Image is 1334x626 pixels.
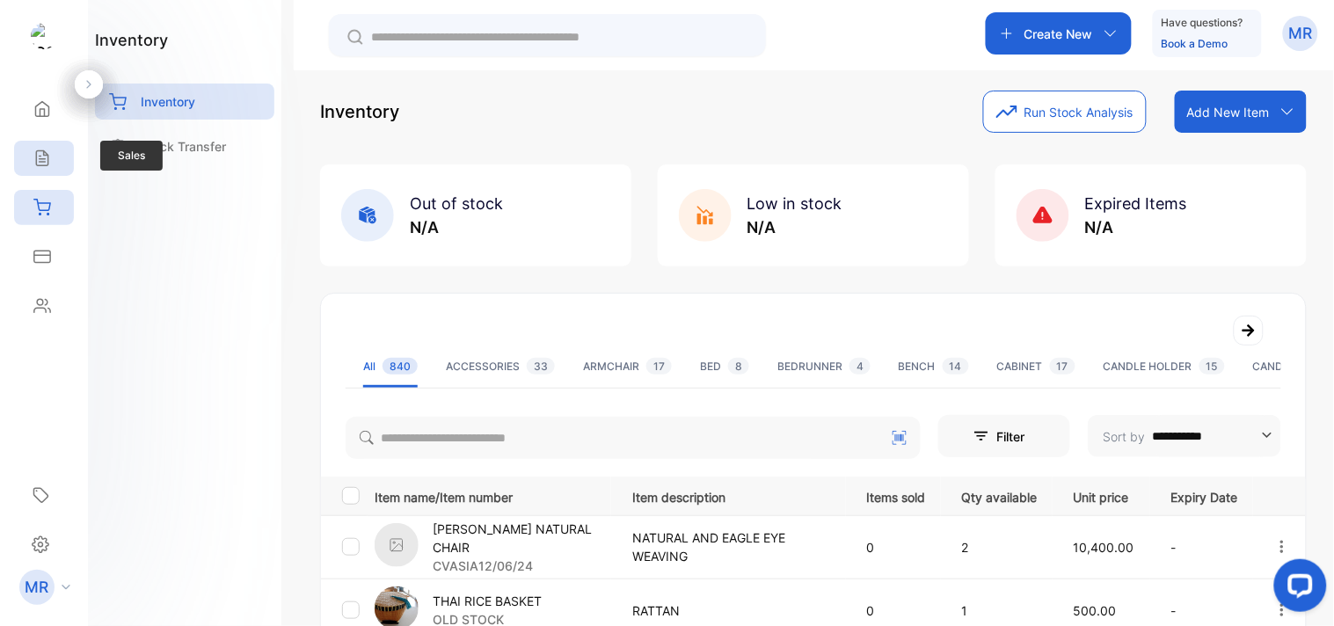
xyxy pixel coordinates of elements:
[31,23,57,49] img: logo
[100,141,163,171] span: Sales
[899,359,969,375] div: BENCH
[1171,538,1238,557] p: -
[446,359,555,375] div: ACCESSORIES
[1187,103,1270,121] p: Add New Item
[1162,14,1243,32] p: Have questions?
[1085,215,1187,239] p: N/A
[962,484,1038,506] p: Qty available
[997,359,1075,375] div: CABINET
[632,484,831,506] p: Item description
[95,128,274,164] a: Stock Transfer
[1074,484,1135,506] p: Unit price
[632,528,831,565] p: NATURAL AND EAGLE EYE WEAVING
[1260,552,1334,626] iframe: LiveChat chat widget
[583,359,672,375] div: ARMCHAIR
[141,92,195,111] p: Inventory
[867,601,926,620] p: 0
[95,84,274,120] a: Inventory
[1088,415,1281,457] button: Sort by
[1104,427,1146,446] p: Sort by
[1074,603,1117,618] span: 500.00
[375,523,419,567] img: item
[986,12,1132,55] button: Create New
[646,358,672,375] span: 17
[1289,22,1313,45] p: MR
[433,557,610,575] p: CVASIA12/06/24
[433,592,542,610] p: THAI RICE BASKET
[728,358,749,375] span: 8
[777,359,871,375] div: BEDRUNNER
[1085,194,1187,213] span: Expired Items
[375,484,610,506] p: Item name/Item number
[632,601,831,620] p: RATTAN
[962,538,1038,557] p: 2
[943,358,969,375] span: 14
[1162,37,1228,50] a: Book a Demo
[1283,12,1318,55] button: MR
[747,194,842,213] span: Low in stock
[962,601,1038,620] p: 1
[410,215,503,239] p: N/A
[983,91,1147,133] button: Run Stock Analysis
[95,28,168,52] h1: inventory
[1050,358,1075,375] span: 17
[363,359,418,375] div: All
[320,98,399,125] p: Inventory
[867,484,926,506] p: Items sold
[1171,601,1238,620] p: -
[849,358,871,375] span: 4
[1199,358,1225,375] span: 15
[1171,484,1238,506] p: Expiry Date
[383,358,418,375] span: 840
[867,538,926,557] p: 0
[26,576,49,599] p: MR
[1104,359,1225,375] div: CANDLE HOLDER
[1024,25,1093,43] p: Create New
[433,520,610,557] p: [PERSON_NAME] NATURAL CHAIR
[1074,540,1134,555] span: 10,400.00
[141,137,226,156] p: Stock Transfer
[410,194,503,213] span: Out of stock
[700,359,749,375] div: BED
[527,358,555,375] span: 33
[747,215,842,239] p: N/A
